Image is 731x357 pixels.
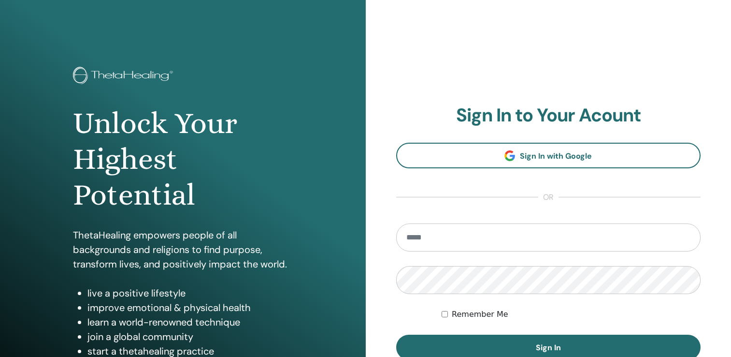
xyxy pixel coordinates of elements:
span: Sign In [536,342,561,353]
li: live a positive lifestyle [87,286,292,300]
span: Sign In with Google [520,151,592,161]
p: ThetaHealing empowers people of all backgrounds and religions to find purpose, transform lives, a... [73,228,292,271]
h2: Sign In to Your Acount [396,104,701,127]
span: or [538,192,559,203]
li: join a global community [87,329,292,344]
li: learn a world-renowned technique [87,315,292,329]
label: Remember Me [452,309,508,320]
div: Keep me authenticated indefinitely or until I manually logout [442,309,701,320]
li: improve emotional & physical health [87,300,292,315]
h1: Unlock Your Highest Potential [73,105,292,213]
a: Sign In with Google [396,143,701,168]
